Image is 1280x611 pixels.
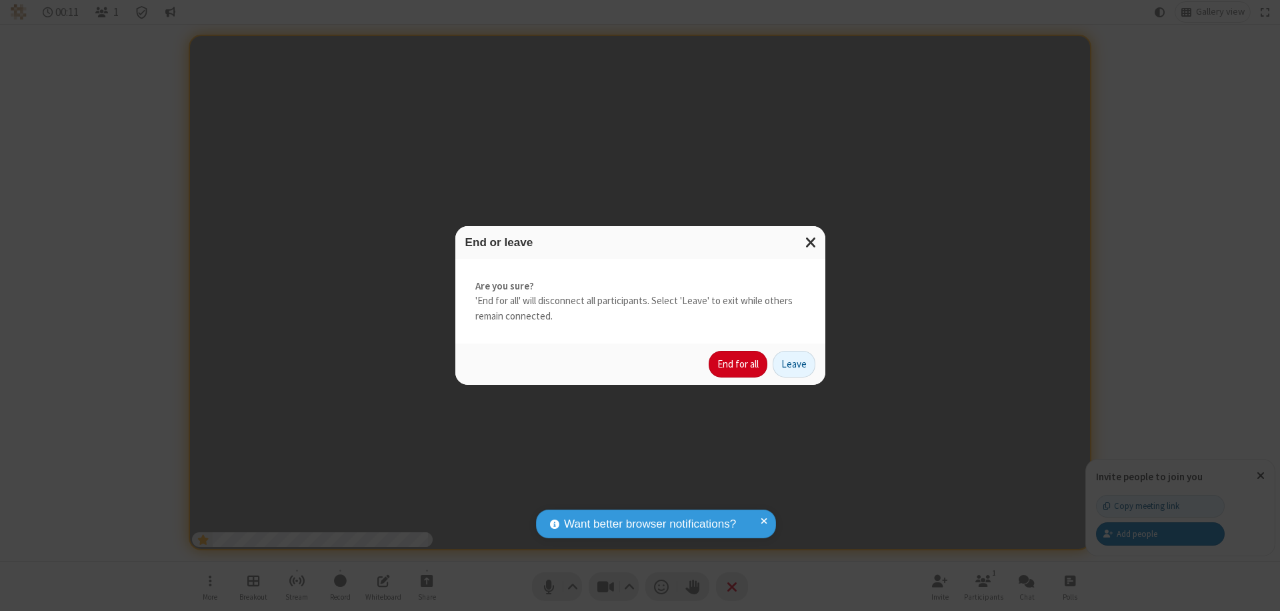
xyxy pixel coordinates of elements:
button: Close modal [797,226,825,259]
button: Leave [773,351,815,378]
button: End for all [709,351,767,378]
strong: Are you sure? [475,279,805,294]
h3: End or leave [465,236,815,249]
div: 'End for all' will disconnect all participants. Select 'Leave' to exit while others remain connec... [455,259,825,344]
span: Want better browser notifications? [564,516,736,533]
